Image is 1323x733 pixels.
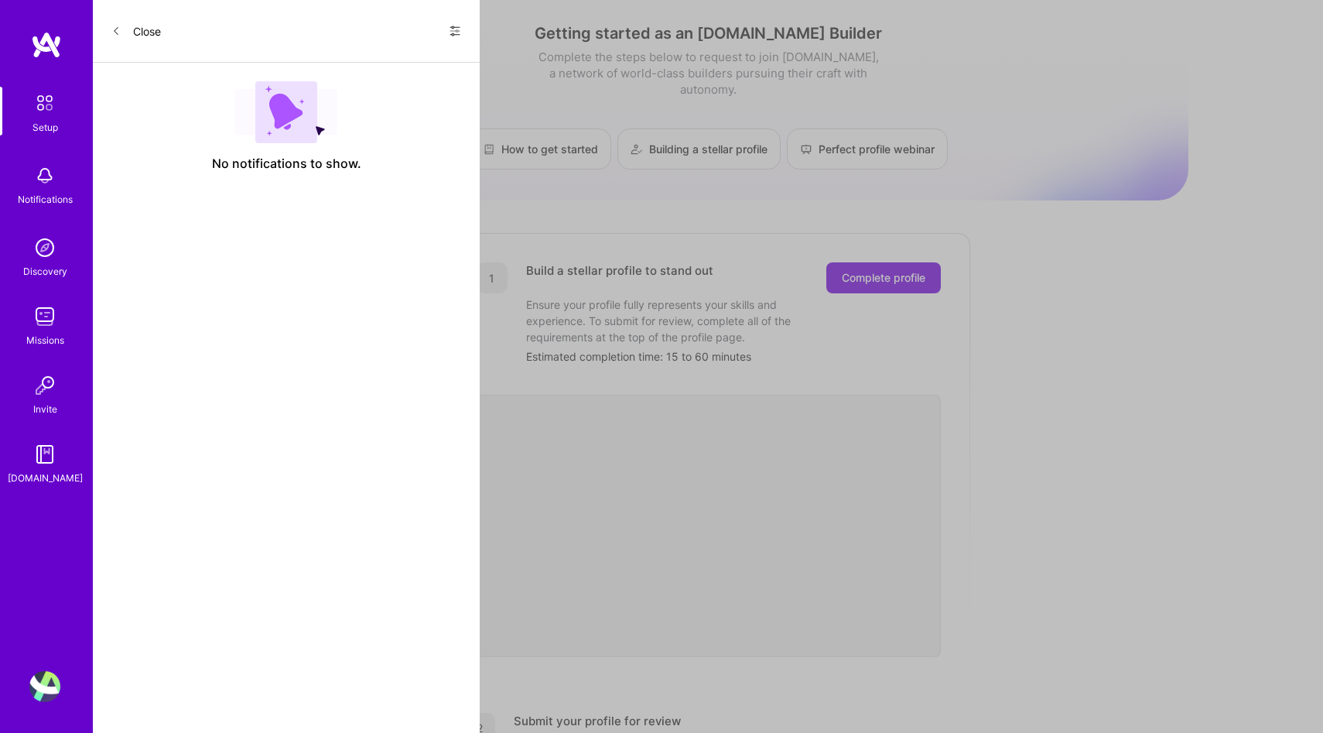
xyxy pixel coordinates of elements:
[29,439,60,470] img: guide book
[212,156,361,172] span: No notifications to show.
[8,470,83,486] div: [DOMAIN_NAME]
[32,119,58,135] div: Setup
[29,87,61,119] img: setup
[26,332,64,348] div: Missions
[33,401,57,417] div: Invite
[26,671,64,702] a: User Avatar
[29,301,60,332] img: teamwork
[235,81,337,143] img: empty
[29,671,60,702] img: User Avatar
[23,263,67,279] div: Discovery
[29,232,60,263] img: discovery
[29,370,60,401] img: Invite
[111,19,161,43] button: Close
[31,31,62,59] img: logo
